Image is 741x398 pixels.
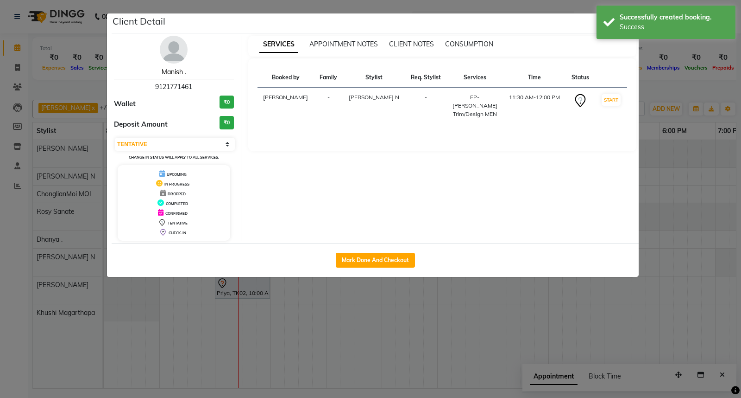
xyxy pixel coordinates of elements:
span: Wallet [114,99,136,109]
th: Services [447,68,503,88]
h3: ₹0 [220,116,234,129]
th: Time [503,68,565,88]
th: Stylist [343,68,405,88]
td: - [314,88,343,124]
td: [PERSON_NAME] [257,88,314,124]
small: Change in status will apply to all services. [129,155,219,160]
span: SERVICES [259,36,298,53]
td: - [405,88,447,124]
span: IN PROGRESS [164,182,189,186]
button: START [602,94,621,106]
div: Successfully created booking. [620,13,728,22]
a: Manish . [162,68,186,76]
th: Status [566,68,595,88]
span: DROPPED [168,192,186,196]
img: avatar [160,36,188,64]
span: [PERSON_NAME] N [349,94,399,101]
span: CONSUMPTION [445,40,493,48]
span: CHECK-IN [169,231,186,235]
span: TENTATIVE [168,221,188,225]
span: Deposit Amount [114,119,168,130]
button: Mark Done And Checkout [336,253,415,268]
td: 11:30 AM-12:00 PM [503,88,565,124]
h5: Client Detail [113,14,165,28]
span: CONFIRMED [165,211,188,216]
h3: ₹0 [220,96,234,109]
span: 9121771461 [155,83,192,91]
th: Req. Stylist [405,68,447,88]
th: Family [314,68,343,88]
div: EP-[PERSON_NAME] Trim/Design MEN [452,93,497,118]
span: COMPLETED [166,201,188,206]
div: Success [620,22,728,32]
span: UPCOMING [167,172,187,177]
span: APPOINTMENT NOTES [309,40,378,48]
span: CLIENT NOTES [389,40,434,48]
th: Booked by [257,68,314,88]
